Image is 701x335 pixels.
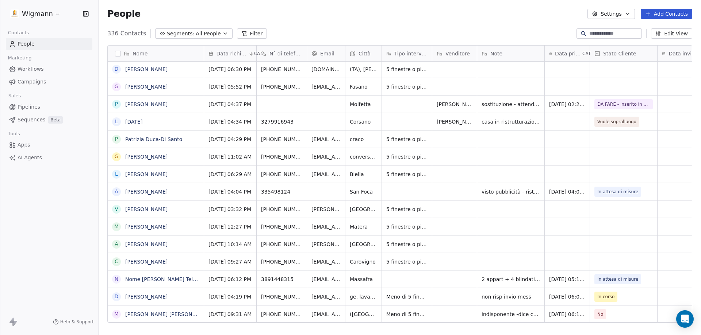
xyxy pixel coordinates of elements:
[437,101,472,108] span: [PERSON_NAME]
[125,171,168,177] a: [PERSON_NAME]
[208,258,252,265] span: [DATE] 09:27 AM
[549,188,585,195] span: [DATE] 04:09 PM
[115,100,118,108] div: P
[6,114,92,126] a: SequencesBeta
[261,153,302,160] span: [PHONE_NUMBER]
[350,311,377,318] span: ([GEOGRAPHIC_DATA]), Pulsano
[125,84,168,90] a: [PERSON_NAME]
[208,241,252,248] span: [DATE] 10:14 AM
[125,154,168,160] a: [PERSON_NAME]
[115,118,118,125] div: L
[261,83,302,90] span: [PHONE_NUMBER]
[5,27,32,38] span: Contacts
[311,171,341,178] span: [EMAIL_ADDRESS][DOMAIN_NAME]
[549,311,585,318] span: [DATE] 06:12 PM
[350,206,377,213] span: [GEOGRAPHIC_DATA]
[18,40,35,48] span: People
[350,66,377,73] span: (TA), [PERSON_NAME]
[386,258,428,265] span: 5 finestre o più di 5
[48,116,63,124] span: Beta
[311,206,341,213] span: [PERSON_NAME][EMAIL_ADDRESS][DOMAIN_NAME]
[597,293,614,300] span: In corso
[311,66,341,73] span: [DOMAIN_NAME][EMAIL_ADDRESS][DOMAIN_NAME]
[386,153,428,160] span: 5 finestre o più di 5
[382,46,432,61] div: Tipo intervento
[549,101,585,108] span: [DATE] 02:26 PM
[125,294,168,300] a: [PERSON_NAME]
[350,276,377,283] span: Massafra
[237,28,267,39] button: Filter
[582,51,591,57] span: CAT
[587,9,635,19] button: Settings
[261,311,302,318] span: [PHONE_NUMBER]
[597,188,638,195] span: In attesa di misure
[311,293,341,300] span: [EMAIL_ADDRESS][DOMAIN_NAME]
[125,224,168,230] a: [PERSON_NAME]
[386,171,428,178] span: 5 finestre o più di 5
[261,66,302,73] span: [PHONE_NUMBER]
[125,206,168,212] a: [PERSON_NAME]
[445,50,470,57] span: Venditore
[167,30,194,38] span: Segments:
[18,78,46,86] span: Campaigns
[115,188,118,195] div: A
[125,259,168,265] a: [PERSON_NAME]
[217,50,247,57] span: Data richiesta
[261,276,302,283] span: 3891448315
[125,136,182,142] a: Patrizia Duca-Di Santo
[107,8,141,19] span: People
[5,52,35,63] span: Marketing
[208,311,252,318] span: [DATE] 09:31 AM
[125,101,168,107] a: [PERSON_NAME]
[269,50,302,57] span: N° di telefono
[482,311,540,318] span: indisponente -dice che non ha tempo per concentrarsi su queste cose
[115,65,119,73] div: D
[350,101,377,108] span: Molfetta
[60,319,94,325] span: Help & Support
[490,50,502,57] span: Note
[208,171,252,178] span: [DATE] 06:29 AM
[386,293,428,300] span: Meno di 5 finestre
[603,50,636,57] span: Stato Cliente
[18,65,44,73] span: Workflows
[133,50,148,57] span: Nome
[115,205,118,213] div: V
[350,223,377,230] span: Matera
[208,101,252,108] span: [DATE] 04:37 PM
[114,223,119,230] div: M
[350,293,377,300] span: ge, lavagna
[477,46,544,61] div: Note
[482,293,540,300] span: non risp invio mess
[208,206,252,213] span: [DATE] 03:32 PM
[311,258,341,265] span: [EMAIL_ADDRESS][DOMAIN_NAME]
[208,223,252,230] span: [DATE] 12:27 PM
[597,311,603,318] span: No
[386,83,428,90] span: 5 finestre o più di 5
[311,153,341,160] span: [EMAIL_ADDRESS][DOMAIN_NAME]
[311,241,341,248] span: [PERSON_NAME][EMAIL_ADDRESS][DOMAIN_NAME]
[6,139,92,151] a: Apps
[261,136,302,143] span: [PHONE_NUMBER]
[311,311,341,318] span: [EMAIL_ADDRESS][DOMAIN_NAME]
[432,46,477,61] div: Venditore
[125,66,168,72] a: [PERSON_NAME]
[6,38,92,50] a: People
[482,101,540,108] span: sostituzione - attende chiamata 27/8 dalle 9 alle 10
[261,258,302,265] span: [PHONE_NUMBER]
[386,206,428,213] span: 5 finestre o più di 5
[350,188,377,195] span: San Foca
[115,293,119,300] div: D
[208,83,252,90] span: [DATE] 05:52 PM
[208,118,252,125] span: [DATE] 04:34 PM
[22,9,53,19] span: Wigmann
[261,206,302,213] span: [PHONE_NUMBER]
[350,241,377,248] span: [GEOGRAPHIC_DATA]
[114,310,119,318] div: M
[307,46,345,61] div: Email
[482,188,540,195] span: visto pubblicità - ristrutt - persiane alluminio (credo voglia elettrocolore) + pvc bianco + vetr...
[555,50,581,57] span: Data primo contatto
[115,170,118,178] div: L
[125,189,168,195] a: [PERSON_NAME]
[350,83,377,90] span: Fasano
[482,276,540,283] span: 2 appart + 4 blindati ristrutt ora tf + pers smonta lui - legno alluminio + pers alluminio - vill...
